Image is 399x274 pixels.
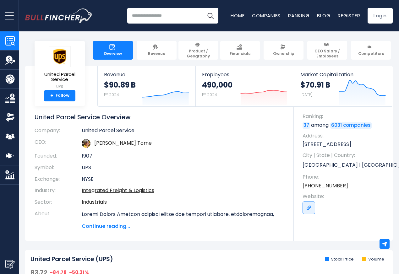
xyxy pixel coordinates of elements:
th: Industry: [35,185,82,196]
span: Phone: [303,174,386,180]
a: Blog [317,12,330,19]
a: ceo [94,139,152,147]
th: Company: [35,127,82,137]
a: Integrated Freight & Logistics [82,187,154,194]
span: Employees [202,72,287,78]
a: Industrials [82,198,107,206]
a: [PHONE_NUMBER] [303,182,348,189]
a: CEO Salary / Employees [307,41,347,60]
strong: + [50,93,53,99]
a: 37 [303,122,310,129]
small: FY 2024 [104,92,119,97]
td: 1907 [82,150,284,162]
a: Revenue [137,41,177,60]
a: Companies [252,12,281,19]
span: Product / Geography [181,49,216,58]
img: Bullfincher logo [25,8,93,23]
strong: 490,000 [202,80,232,90]
strong: $90.89 B [104,80,136,90]
a: Employees 490,000 FY 2024 [196,66,293,106]
span: CEO Salary / Employees [310,49,344,58]
a: Revenue $90.89 B FY 2024 [98,66,195,106]
p: among [303,122,386,129]
span: United Parcel Service [40,72,80,82]
li: Stock Price [325,257,354,262]
th: CEO: [35,137,82,150]
a: Financials [220,41,260,60]
th: Symbol: [35,162,82,174]
a: Market Capitalization $70.91 B [DATE] [294,66,392,106]
span: Revenue [104,72,189,78]
span: City | State | Country: [303,152,386,159]
span: Revenue [148,51,165,56]
a: Product / Geography [178,41,218,60]
a: United Parcel Service UPS [39,46,80,90]
a: 6031 companies [330,122,372,129]
a: Ownership [264,41,303,60]
strong: $70.91 B [300,80,330,90]
button: Search [203,8,218,24]
th: Sector: [35,196,82,208]
h1: United Parcel Service Overview [35,113,284,121]
td: UPS [82,162,284,174]
h2: United Parcel Service (UPS) [30,255,113,263]
a: Overview [93,41,133,60]
td: United Parcel Service [82,127,284,137]
th: Founded: [35,150,82,162]
p: [STREET_ADDRESS] [303,141,386,148]
td: NYSE [82,174,284,185]
span: Continue reading... [82,223,284,230]
p: [GEOGRAPHIC_DATA] | [GEOGRAPHIC_DATA] | US [303,160,386,170]
a: Home [231,12,244,19]
img: carol-b-tome.jpg [82,139,90,148]
a: Go to homepage [25,8,93,23]
span: Overview [104,51,122,56]
th: Exchange: [35,174,82,185]
a: Login [368,8,393,24]
span: Ownership [273,51,294,56]
small: FY 2024 [202,92,217,97]
span: Competitors [358,51,384,56]
a: Go to link [303,201,315,214]
li: Volume [362,257,384,262]
a: Ranking [288,12,309,19]
a: Competitors [351,41,391,60]
a: Register [338,12,360,19]
span: Ranking: [303,113,386,120]
small: [DATE] [300,92,312,97]
small: UPS [40,84,80,89]
th: About [35,208,82,230]
a: +Follow [44,90,75,101]
span: Website: [303,193,386,200]
img: Ownership [5,113,15,122]
span: Address: [303,132,386,139]
span: Market Capitalization [300,72,386,78]
span: Financials [230,51,250,56]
